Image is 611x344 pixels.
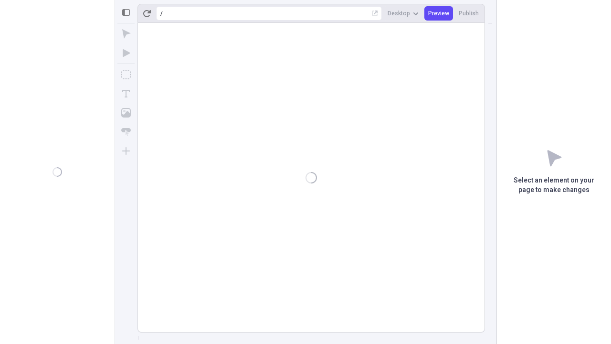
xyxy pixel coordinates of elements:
[459,10,479,17] span: Publish
[428,10,449,17] span: Preview
[455,6,483,21] button: Publish
[117,104,135,121] button: Image
[117,66,135,83] button: Box
[117,85,135,102] button: Text
[424,6,453,21] button: Preview
[388,10,410,17] span: Desktop
[117,123,135,140] button: Button
[497,176,611,195] p: Select an element on your page to make changes
[384,6,422,21] button: Desktop
[160,10,163,17] div: /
